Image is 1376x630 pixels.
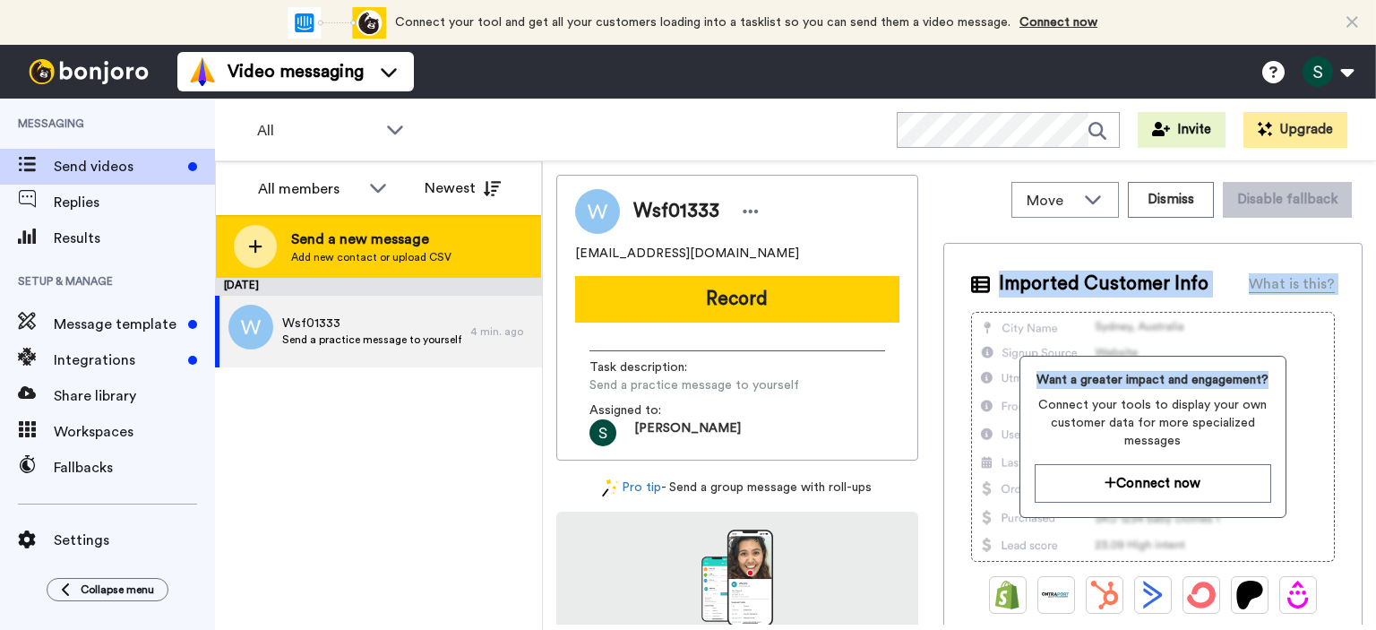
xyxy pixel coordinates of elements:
[54,314,181,335] span: Message template
[228,305,273,350] img: w.png
[589,358,715,376] span: Task description :
[288,7,386,39] div: animation
[589,419,616,446] img: ACg8ocJDhTZH87F8YtQ0ImaDPjhAEu0UMD1ba-wxAfV3E84eHC9wXg=s96-c
[1035,396,1271,450] span: Connect your tools to display your own customer data for more specialized messages
[1128,182,1214,218] button: Dismiss
[21,59,156,84] img: bj-logo-header-white.svg
[1019,16,1097,29] a: Connect now
[47,578,168,601] button: Collapse menu
[999,271,1208,298] span: Imported Customer Info
[1187,581,1216,609] img: ConvertKit
[589,376,799,394] span: Send a practice message to yourself
[575,276,899,323] button: Record
[54,530,215,551] span: Settings
[556,479,918,497] div: - Send a group message with roll-ups
[411,170,514,206] button: Newest
[258,178,360,200] div: All members
[282,315,461,332] span: Wsf01333
[215,278,542,296] div: [DATE]
[1223,182,1352,218] button: Disable fallback
[634,419,741,446] span: [PERSON_NAME]
[633,198,719,225] span: Wsf01333
[575,245,799,263] span: [EMAIL_ADDRESS][DOMAIN_NAME]
[1090,581,1119,609] img: Hubspot
[395,16,1010,29] span: Connect your tool and get all your customers loading into a tasklist so you can send them a video...
[1284,581,1312,609] img: Drip
[1243,112,1347,148] button: Upgrade
[291,250,451,264] span: Add new contact or upload CSV
[575,189,620,234] img: Image of Wsf01333
[54,156,181,177] span: Send videos
[81,583,154,597] span: Collapse menu
[54,457,215,479] span: Fallbacks
[1042,581,1071,609] img: Ontraport
[1027,190,1075,211] span: Move
[1035,371,1271,389] span: Want a greater impact and engagement?
[993,581,1022,609] img: Shopify
[602,479,618,497] img: magic-wand.svg
[291,229,451,250] span: Send a new message
[1138,112,1225,148] button: Invite
[1139,581,1167,609] img: ActiveCampaign
[1035,464,1271,503] button: Connect now
[54,385,215,407] span: Share library
[470,324,533,339] div: 4 min. ago
[701,530,773,626] img: download
[54,192,215,213] span: Replies
[188,57,217,86] img: vm-color.svg
[54,228,215,249] span: Results
[54,350,181,371] span: Integrations
[589,401,715,419] span: Assigned to:
[228,59,364,84] span: Video messaging
[257,120,377,142] span: All
[1235,581,1264,609] img: Patreon
[1249,273,1335,295] div: What is this?
[282,332,461,347] span: Send a practice message to yourself
[54,421,215,443] span: Workspaces
[602,479,661,497] a: Pro tip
